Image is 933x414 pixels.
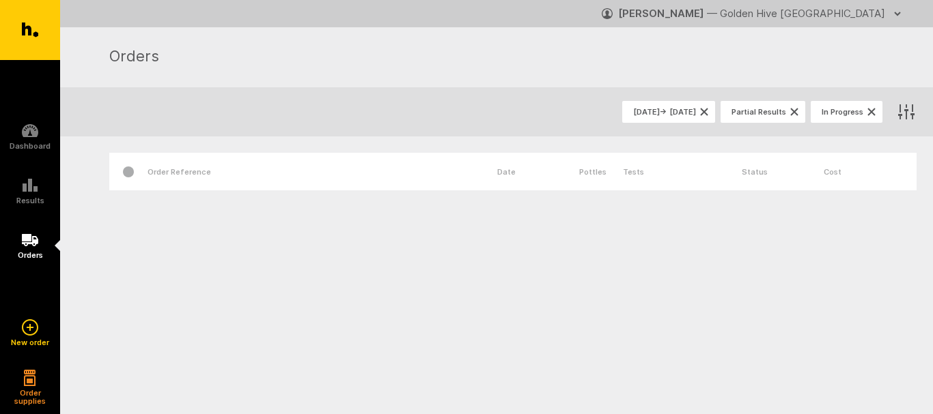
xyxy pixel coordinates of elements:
button: [PERSON_NAME] — Golden Hive [GEOGRAPHIC_DATA] [602,3,906,25]
h1: Orders [109,45,900,70]
div: Order Reference [148,153,497,190]
div: Pottles [579,153,623,190]
div: Status [742,153,824,190]
h5: Order supplies [10,389,51,405]
span: Partial Results [732,108,786,116]
div: Cost [824,153,878,190]
div: Tests [623,153,742,190]
div: Date [497,153,579,190]
span: [DATE] → [DATE] [633,108,696,116]
h5: Results [16,196,44,205]
strong: [PERSON_NAME] [618,7,704,20]
span: In Progress [822,108,863,116]
h5: Dashboard [10,142,51,150]
span: — Golden Hive [GEOGRAPHIC_DATA] [707,7,885,20]
h5: Orders [18,251,43,259]
h5: New order [11,338,49,346]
